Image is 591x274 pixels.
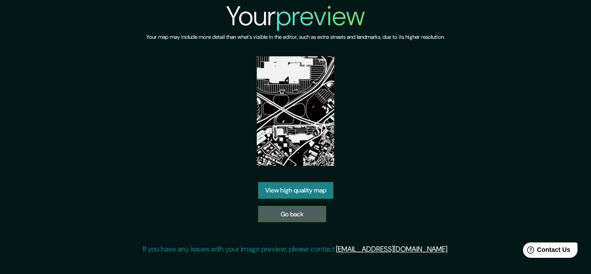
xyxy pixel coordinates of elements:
[146,32,445,42] h6: Your map may include more detail than what's visible in the editor, such as extra streets and lan...
[258,206,326,223] a: Go back
[511,239,581,264] iframe: Help widget launcher
[257,56,334,166] img: created-map-preview
[143,244,449,255] p: If you have any issues with your image preview, please contact .
[336,244,447,254] a: [EMAIL_ADDRESS][DOMAIN_NAME]
[258,182,333,199] a: View high quality map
